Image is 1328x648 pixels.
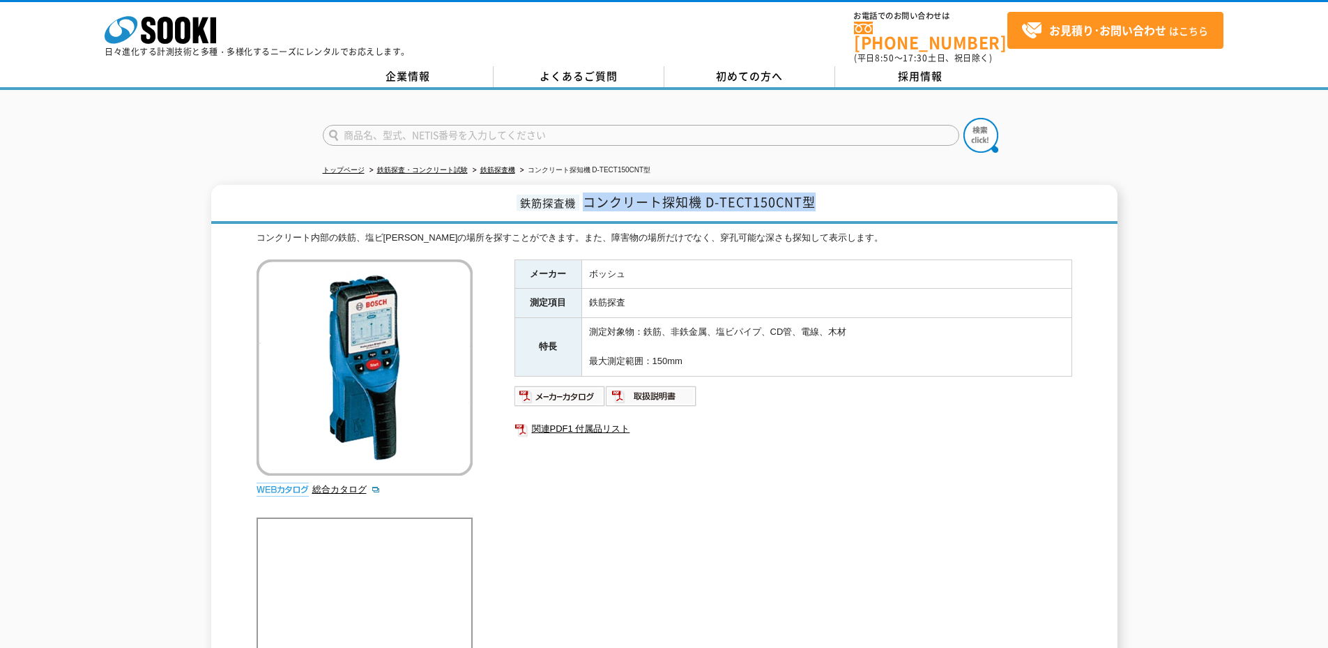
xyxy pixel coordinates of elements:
span: 鉄筋探査機 [517,195,579,211]
th: メーカー [514,259,581,289]
a: 企業情報 [323,66,494,87]
a: トップページ [323,166,365,174]
span: お電話でのお問い合わせは [854,12,1007,20]
a: 鉄筋探査・コンクリート試験 [377,166,468,174]
span: (平日 ～ 土日、祝日除く) [854,52,992,64]
th: 測定項目 [514,289,581,318]
td: ボッシュ [581,259,1071,289]
span: 8:50 [875,52,894,64]
input: 商品名、型式、NETIS番号を入力してください [323,125,959,146]
a: 総合カタログ [312,484,381,495]
th: 特長 [514,318,581,376]
a: 鉄筋探査機 [480,166,515,174]
strong: お見積り･お問い合わせ [1049,22,1166,38]
span: 初めての方へ [716,68,783,84]
div: コンクリート内部の鉄筋、塩ビ[PERSON_NAME]の場所を探すことができます。また、障害物の場所だけでなく、穿孔可能な深さも探知して表示します。 [257,231,1072,246]
a: お見積り･お問い合わせはこちら [1007,12,1223,49]
a: [PHONE_NUMBER] [854,22,1007,50]
a: よくあるご質問 [494,66,664,87]
p: 日々進化する計測技術と多種・多様化するニーズにレンタルでお応えします。 [105,47,410,56]
td: 鉄筋探査 [581,289,1071,318]
img: btn_search.png [963,118,998,153]
img: コンクリート探知機 D-TECT150CNT型 [257,259,473,476]
span: コンクリート探知機 D-TECT150CNT型 [583,193,816,211]
img: メーカーカタログ [514,385,606,407]
img: 取扱説明書 [606,385,697,407]
a: 関連PDF1 付属品リスト [514,420,1072,438]
li: コンクリート探知機 D-TECT150CNT型 [517,163,651,178]
span: 17:30 [903,52,928,64]
a: 採用情報 [835,66,1006,87]
img: webカタログ [257,483,309,497]
a: メーカーカタログ [514,394,606,405]
span: はこちら [1021,20,1208,41]
td: 測定対象物：鉄筋、非鉄金属、塩ビパイプ、CD管、電線、木材 最大測定範囲：150mm [581,318,1071,376]
a: 取扱説明書 [606,394,697,405]
a: 初めての方へ [664,66,835,87]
